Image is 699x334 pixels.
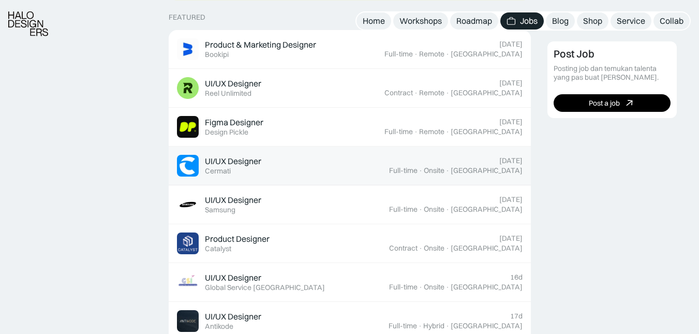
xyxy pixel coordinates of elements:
div: · [419,205,423,214]
div: · [418,322,422,330]
div: Workshops [399,16,442,26]
div: · [419,283,423,292]
div: UI/UX Designer [205,311,261,322]
div: [DATE] [499,234,523,243]
div: Onsite [424,166,444,175]
div: [GEOGRAPHIC_DATA] [451,205,523,214]
a: Job ImageUI/UX DesignerGlobal Service [GEOGRAPHIC_DATA]16dFull-time·Onsite·[GEOGRAPHIC_DATA] [169,263,531,302]
div: [GEOGRAPHIC_DATA] [451,89,523,97]
img: Job Image [177,271,199,293]
div: Collab [660,16,683,26]
a: Job ImageProduct & Marketing DesignerBookipi[DATE]Full-time·Remote·[GEOGRAPHIC_DATA] [169,30,531,69]
div: [GEOGRAPHIC_DATA] [451,166,523,175]
div: Post Job [554,48,594,60]
div: · [414,50,418,59]
div: · [445,205,450,214]
div: Cermati [205,167,231,176]
div: UI/UX Designer [205,78,261,89]
div: Antikode [205,322,233,331]
div: · [445,50,450,59]
img: Job Image [177,194,199,215]
div: Samsung [205,206,235,214]
a: Shop [577,12,608,30]
div: Roadmap [456,16,492,26]
a: Blog [546,12,575,30]
img: Job Image [177,233,199,254]
img: Job Image [177,77,199,99]
div: [GEOGRAPHIC_DATA] [451,283,523,292]
div: · [414,89,418,97]
div: [GEOGRAPHIC_DATA] [451,322,523,330]
div: Reel Unlimited [205,89,251,98]
div: Global Service [GEOGRAPHIC_DATA] [205,283,325,292]
a: Workshops [393,12,448,30]
div: Home [363,16,385,26]
div: Service [617,16,645,26]
div: · [445,89,450,97]
div: Design Pickle [205,128,248,137]
div: Figma Designer [205,117,263,128]
a: Jobs [500,12,544,30]
div: Post a job [589,98,620,107]
div: Bookipi [205,50,229,59]
div: UI/UX Designer [205,156,261,167]
div: Onsite [424,244,444,253]
div: Featured [169,13,205,22]
div: Contract [389,244,418,253]
div: Hybrid [423,322,444,330]
a: Home [356,12,391,30]
div: Posting job dan temukan talenta yang pas buat [PERSON_NAME]. [554,64,671,82]
a: Job ImageUI/UX DesignerReel Unlimited[DATE]Contract·Remote·[GEOGRAPHIC_DATA] [169,69,531,108]
div: Full-time [389,166,418,175]
div: Jobs [520,16,538,26]
div: Contract [384,89,413,97]
div: UI/UX Designer [205,195,261,206]
div: [GEOGRAPHIC_DATA] [451,244,523,253]
img: Job Image [177,116,199,138]
a: Job ImageUI/UX DesignerCermati[DATE]Full-time·Onsite·[GEOGRAPHIC_DATA] [169,147,531,185]
a: Roadmap [450,12,498,30]
div: Full-time [389,283,418,292]
a: Service [611,12,651,30]
div: Blog [552,16,569,26]
div: · [414,127,418,136]
div: · [445,166,450,175]
div: [DATE] [499,195,523,204]
div: [DATE] [499,118,523,126]
div: [DATE] [499,79,523,88]
a: Job ImageUI/UX DesignerSamsung[DATE]Full-time·Onsite·[GEOGRAPHIC_DATA] [169,185,531,224]
div: · [445,283,450,292]
img: Job Image [177,310,199,332]
div: [DATE] [499,40,523,49]
div: [GEOGRAPHIC_DATA] [451,50,523,59]
img: Job Image [177,38,199,60]
div: 17d [510,312,523,321]
div: Full-time [389,322,417,330]
a: Job ImageFigma DesignerDesign Pickle[DATE]Full-time·Remote·[GEOGRAPHIC_DATA] [169,108,531,147]
div: Remote [419,50,444,59]
div: [DATE] [499,156,523,165]
div: Full-time [384,50,413,59]
div: Onsite [424,283,444,292]
img: Job Image [177,155,199,177]
div: Shop [583,16,602,26]
a: Post a job [554,94,671,112]
div: Full-time [389,205,418,214]
div: · [419,166,423,175]
a: Job ImageProduct DesignerCatalyst[DATE]Contract·Onsite·[GEOGRAPHIC_DATA] [169,224,531,263]
a: Collab [653,12,690,30]
div: [GEOGRAPHIC_DATA] [451,127,523,136]
div: · [445,322,450,330]
div: Product Designer [205,234,270,244]
div: Remote [419,89,444,97]
div: Onsite [424,205,444,214]
div: Catalyst [205,244,231,253]
div: Remote [419,127,444,136]
div: 16d [510,273,523,282]
div: UI/UX Designer [205,272,261,283]
div: Product & Marketing Designer [205,39,316,50]
div: · [419,244,423,253]
div: · [445,244,450,253]
div: Full-time [384,127,413,136]
div: · [445,127,450,136]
